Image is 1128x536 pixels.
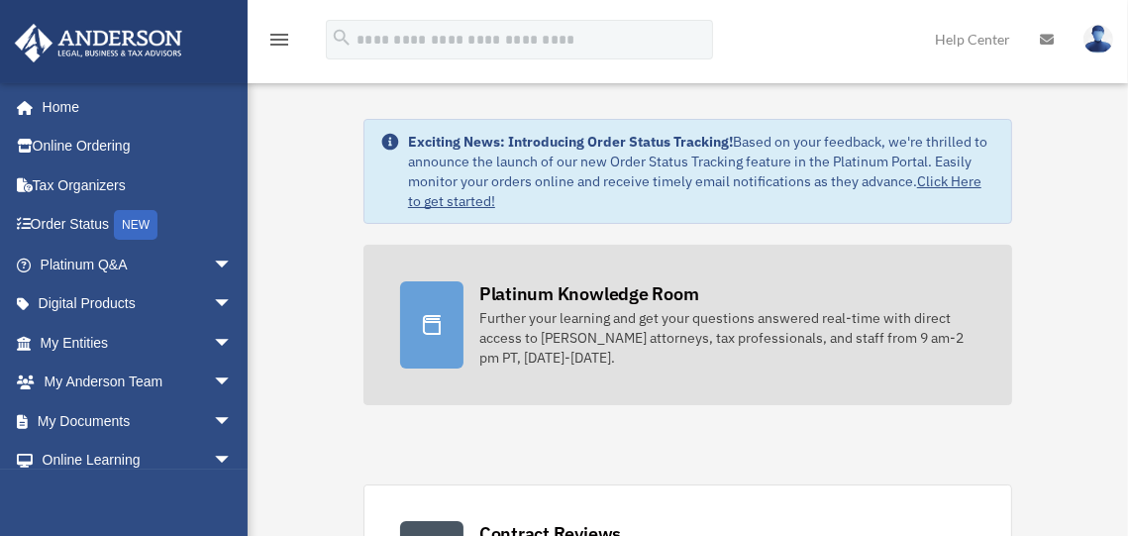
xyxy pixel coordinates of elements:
[213,401,253,442] span: arrow_drop_down
[114,210,157,240] div: NEW
[14,165,262,205] a: Tax Organizers
[213,323,253,364] span: arrow_drop_down
[213,441,253,482] span: arrow_drop_down
[1083,25,1113,54] img: User Pic
[479,308,975,368] div: Further your learning and get your questions answered real-time with direct access to [PERSON_NAM...
[14,245,262,284] a: Platinum Q&Aarrow_drop_down
[14,127,262,166] a: Online Ordering
[408,172,981,210] a: Click Here to get started!
[14,87,253,127] a: Home
[363,245,1012,405] a: Platinum Knowledge Room Further your learning and get your questions answered real-time with dire...
[267,28,291,52] i: menu
[331,27,353,49] i: search
[14,441,262,481] a: Online Learningarrow_drop_down
[14,401,262,441] a: My Documentsarrow_drop_down
[14,284,262,324] a: Digital Productsarrow_drop_down
[14,363,262,402] a: My Anderson Teamarrow_drop_down
[213,284,253,325] span: arrow_drop_down
[14,323,262,363] a: My Entitiesarrow_drop_down
[14,205,262,246] a: Order StatusNEW
[479,281,699,306] div: Platinum Knowledge Room
[213,363,253,403] span: arrow_drop_down
[408,132,995,211] div: Based on your feedback, we're thrilled to announce the launch of our new Order Status Tracking fe...
[267,35,291,52] a: menu
[9,24,188,62] img: Anderson Advisors Platinum Portal
[213,245,253,285] span: arrow_drop_down
[408,133,733,151] strong: Exciting News: Introducing Order Status Tracking!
